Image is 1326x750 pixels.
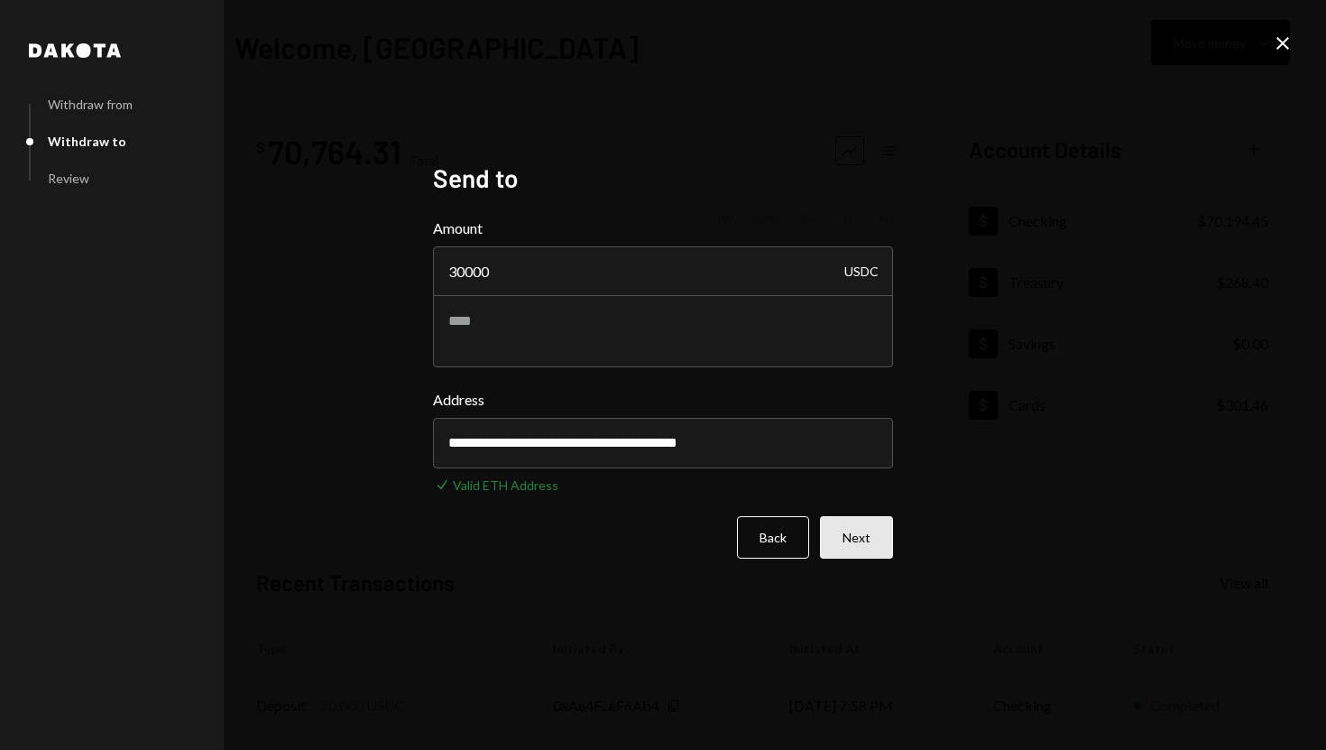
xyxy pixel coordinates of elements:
button: Next [820,516,893,559]
label: Address [433,389,893,411]
label: Amount [433,218,893,239]
input: Enter amount [433,246,893,297]
h2: Send to [433,161,893,196]
div: Valid ETH Address [453,476,558,495]
div: Withdraw from [48,97,133,112]
button: Back [737,516,809,559]
div: USDC [844,246,879,297]
div: Withdraw to [48,134,126,149]
div: Review [48,171,89,186]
